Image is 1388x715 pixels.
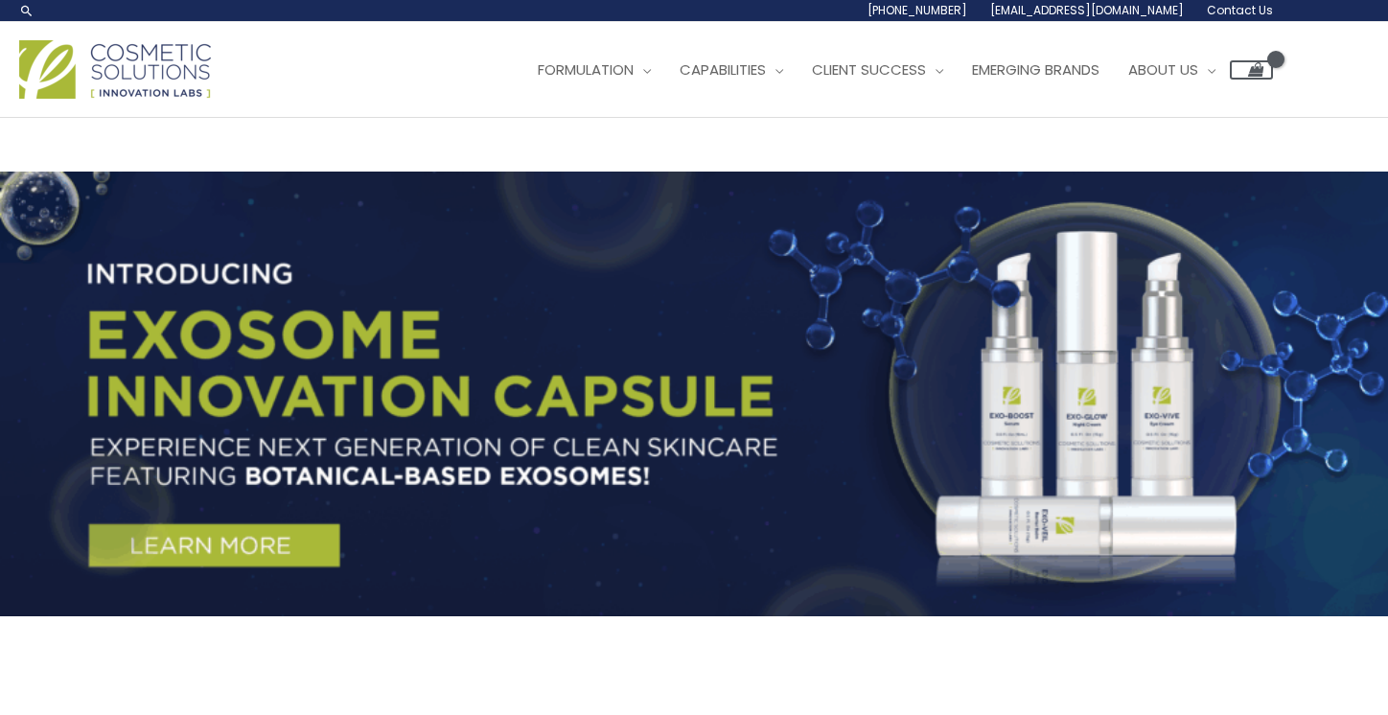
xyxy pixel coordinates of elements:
[867,2,967,18] span: [PHONE_NUMBER]
[958,41,1114,99] a: Emerging Brands
[680,59,766,80] span: Capabilities
[1114,41,1230,99] a: About Us
[972,59,1099,80] span: Emerging Brands
[1207,2,1273,18] span: Contact Us
[523,41,665,99] a: Formulation
[538,59,634,80] span: Formulation
[665,41,798,99] a: Capabilities
[798,41,958,99] a: Client Success
[509,41,1273,99] nav: Site Navigation
[990,2,1184,18] span: [EMAIL_ADDRESS][DOMAIN_NAME]
[19,3,35,18] a: Search icon link
[1128,59,1198,80] span: About Us
[19,40,211,99] img: Cosmetic Solutions Logo
[812,59,926,80] span: Client Success
[1230,60,1273,80] a: View Shopping Cart, empty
